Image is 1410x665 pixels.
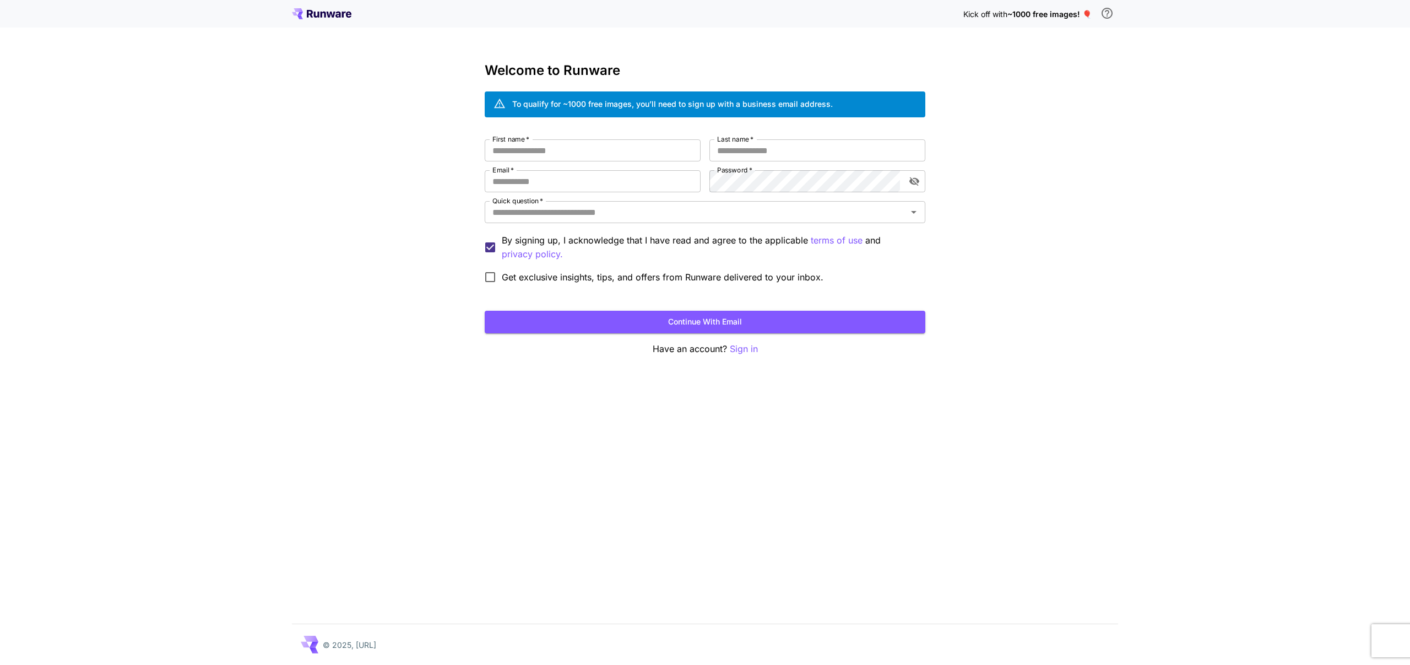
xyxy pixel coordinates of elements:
[811,234,863,247] p: terms of use
[492,165,514,175] label: Email
[485,342,925,356] p: Have an account?
[717,165,752,175] label: Password
[492,134,529,144] label: First name
[906,204,921,220] button: Open
[485,311,925,333] button: Continue with email
[502,247,563,261] p: privacy policy.
[502,271,823,284] span: Get exclusive insights, tips, and offers from Runware delivered to your inbox.
[502,234,916,261] p: By signing up, I acknowledge that I have read and agree to the applicable and
[963,9,1007,19] span: Kick off with
[730,342,758,356] button: Sign in
[1096,2,1118,24] button: In order to qualify for free credit, you need to sign up with a business email address and click ...
[717,134,753,144] label: Last name
[492,196,543,206] label: Quick question
[512,98,833,110] div: To qualify for ~1000 free images, you’ll need to sign up with a business email address.
[323,639,376,651] p: © 2025, [URL]
[1007,9,1092,19] span: ~1000 free images! 🎈
[485,63,925,78] h3: Welcome to Runware
[904,171,924,191] button: toggle password visibility
[502,247,563,261] button: By signing up, I acknowledge that I have read and agree to the applicable terms of use and
[811,234,863,247] button: By signing up, I acknowledge that I have read and agree to the applicable and privacy policy.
